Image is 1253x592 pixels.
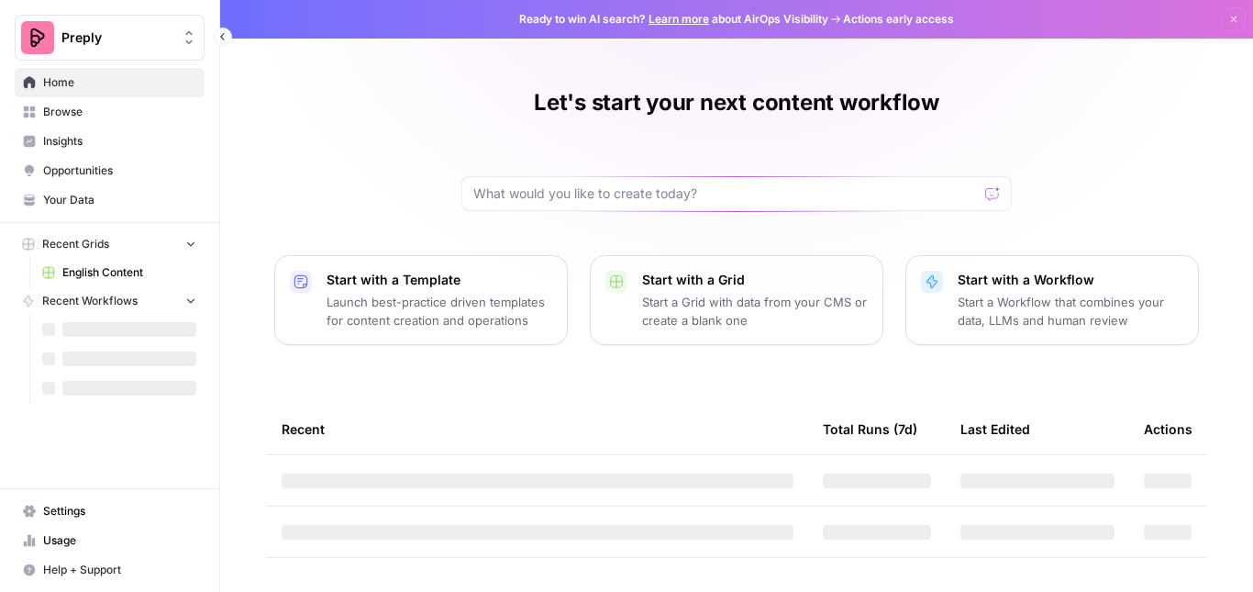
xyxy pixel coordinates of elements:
[15,156,205,185] a: Opportunities
[42,236,109,252] span: Recent Grids
[15,230,205,258] button: Recent Grids
[1144,404,1192,454] div: Actions
[34,258,205,287] a: English Content
[958,293,1183,330] p: Start a Workflow that combines your data, LLMs and human review
[534,88,939,117] h1: Let's start your next content workflow
[642,271,868,289] p: Start with a Grid
[274,255,568,345] button: Start with a TemplateLaunch best-practice driven templates for content creation and operations
[282,404,793,454] div: Recent
[21,21,54,54] img: Preply Logo
[590,255,883,345] button: Start with a GridStart a Grid with data from your CMS or create a blank one
[15,287,205,315] button: Recent Workflows
[823,404,917,454] div: Total Runs (7d)
[42,293,138,309] span: Recent Workflows
[43,74,196,91] span: Home
[960,404,1030,454] div: Last Edited
[958,271,1183,289] p: Start with a Workflow
[43,133,196,150] span: Insights
[61,28,172,47] span: Preply
[905,255,1199,345] button: Start with a WorkflowStart a Workflow that combines your data, LLMs and human review
[15,555,205,585] button: Help + Support
[15,15,205,61] button: Workspace: Preply
[473,184,978,203] input: What would you like to create today?
[327,293,552,330] p: Launch best-practice driven templates for content creation and operations
[519,11,828,28] span: Ready to win AI search? about AirOps Visibility
[62,264,196,281] span: English Content
[15,497,205,526] a: Settings
[327,271,552,289] p: Start with a Template
[15,526,205,555] a: Usage
[43,503,196,519] span: Settings
[15,127,205,156] a: Insights
[649,12,709,26] a: Learn more
[15,97,205,127] a: Browse
[43,104,196,120] span: Browse
[43,192,196,208] span: Your Data
[642,293,868,330] p: Start a Grid with data from your CMS or create a blank one
[15,68,205,97] a: Home
[43,162,196,179] span: Opportunities
[15,185,205,215] a: Your Data
[43,562,196,578] span: Help + Support
[43,532,196,549] span: Usage
[843,11,954,28] span: Actions early access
